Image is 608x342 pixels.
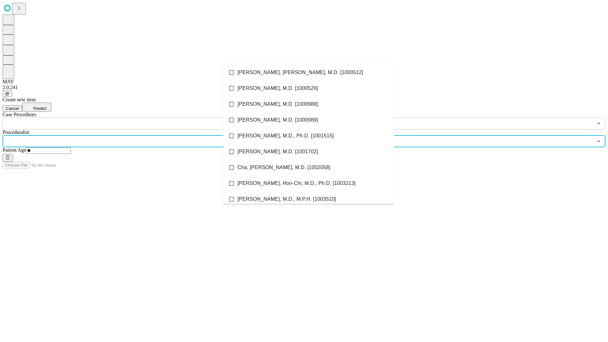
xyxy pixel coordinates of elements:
[3,97,36,102] span: Create new item
[237,180,356,187] span: [PERSON_NAME], Hon-Chi, M.D., Ph.D. [1003213]
[3,130,29,135] span: Proceduralist
[3,112,36,117] span: Scheduled Procedure
[237,164,330,171] span: Cha, [PERSON_NAME], M.D. [1002058]
[3,105,22,112] button: Cancel
[237,100,318,108] span: [PERSON_NAME], M.D. [1000988]
[22,103,51,112] button: Predict
[3,85,605,90] div: 2.0.241
[3,79,605,85] div: MAY
[237,116,318,124] span: [PERSON_NAME], M.D. [1000989]
[5,91,9,96] span: @
[237,195,336,203] span: [PERSON_NAME], M.D., M.P.H. [1003510]
[33,106,46,111] span: Predict
[6,106,19,111] span: Cancel
[3,147,26,153] span: Patient Age
[3,90,12,97] button: @
[594,119,603,128] button: Open
[237,148,318,155] span: [PERSON_NAME], M.D. [1001702]
[237,85,318,92] span: [PERSON_NAME], M.D. [1000529]
[237,132,334,140] span: [PERSON_NAME], M.D., Ph.D. [1001515]
[237,69,363,76] span: [PERSON_NAME], [PERSON_NAME], M.D. [1000512]
[594,137,603,146] button: Close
